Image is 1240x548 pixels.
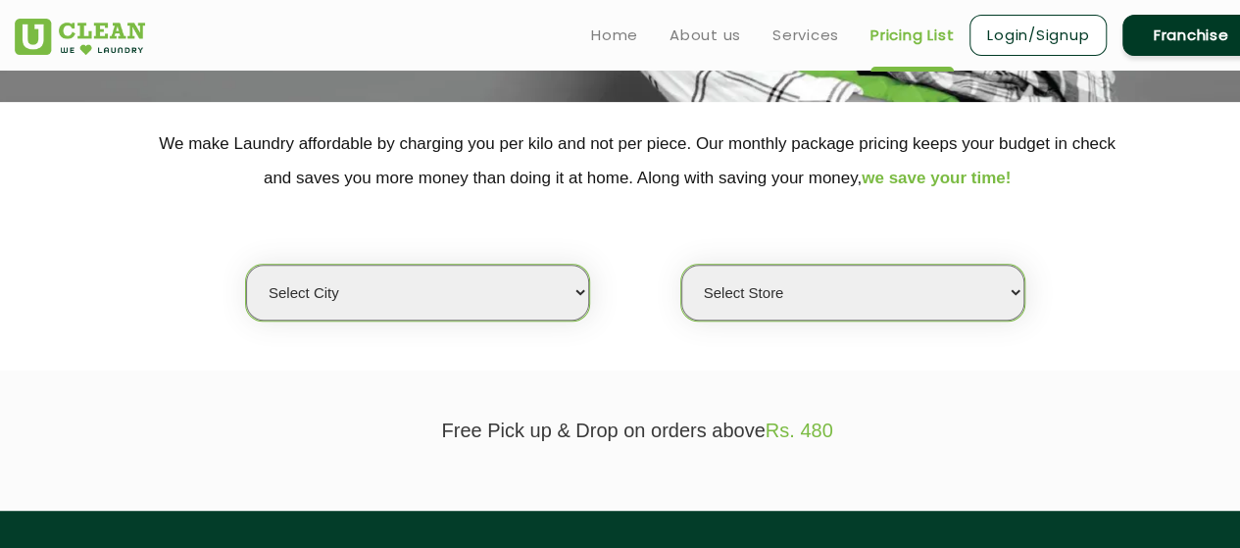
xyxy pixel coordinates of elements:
img: UClean Laundry and Dry Cleaning [15,19,145,55]
a: Home [591,24,638,47]
a: Services [772,24,839,47]
a: Login/Signup [969,15,1107,56]
span: Rs. 480 [766,420,833,441]
span: we save your time! [862,169,1011,187]
a: About us [670,24,741,47]
a: Pricing List [870,24,954,47]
